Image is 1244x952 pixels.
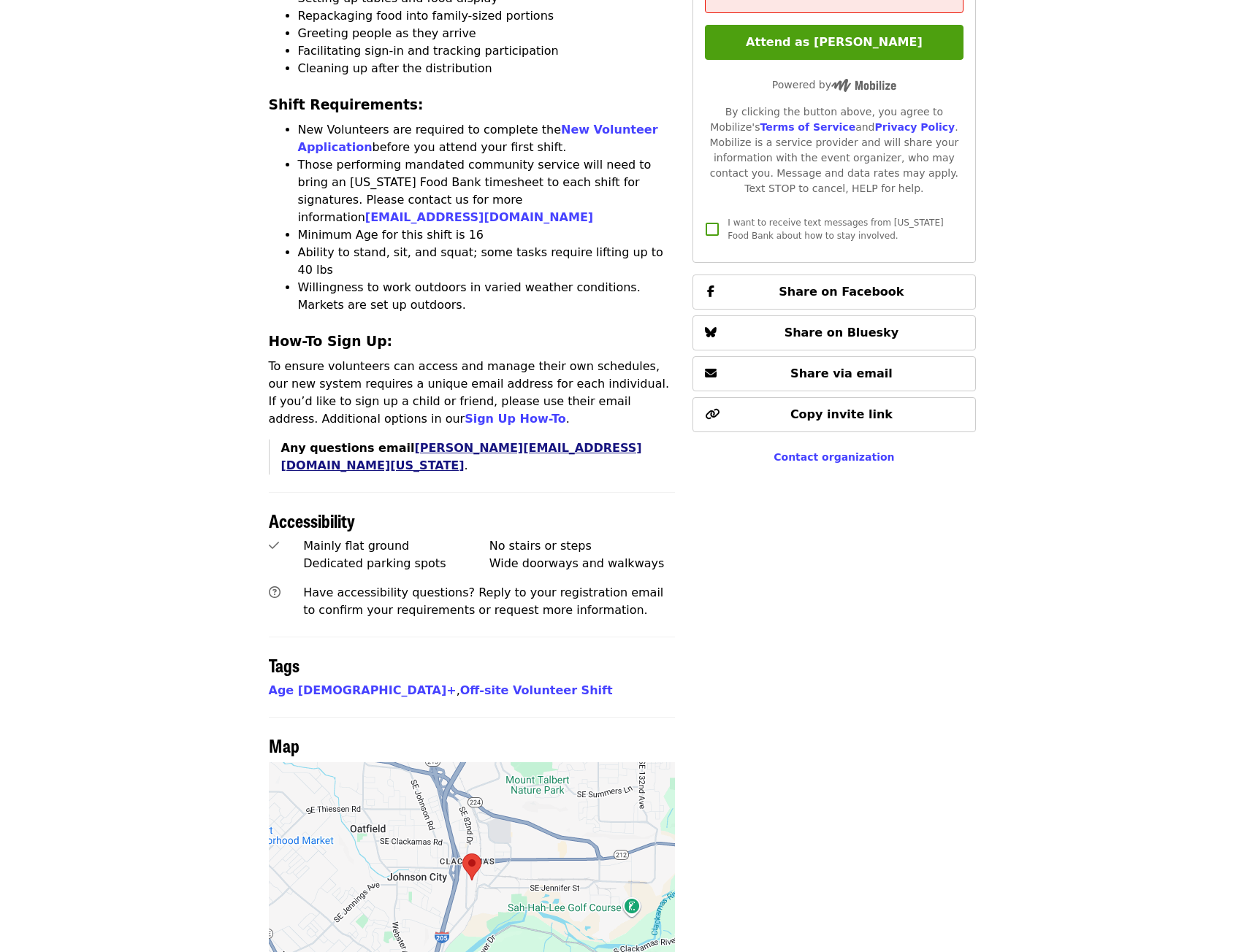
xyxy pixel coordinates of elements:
a: Contact organization [774,451,894,463]
strong: How-To Sign Up: [269,334,393,349]
li: Greeting people as they arrive [298,25,676,42]
div: Dedicated parking spots [303,555,489,572]
div: Wide doorways and walkways [489,555,676,572]
a: New Volunteer Application [298,123,658,154]
p: . [281,439,676,475]
strong: Any questions email [281,441,642,472]
h3: Shift Requirements: [269,95,676,115]
a: Privacy Policy [874,121,955,133]
span: Powered by [772,79,896,91]
li: Facilitating sign-in and tracking participation [298,42,676,60]
button: Attend as [PERSON_NAME] [705,25,963,60]
span: , [269,683,460,697]
span: Tags [269,652,299,677]
a: [PERSON_NAME][EMAIL_ADDRESS][DOMAIN_NAME][US_STATE] [281,441,642,472]
span: Share on Bluesky [785,326,899,339]
img: Powered by Mobilize [831,79,896,92]
li: Repackaging food into family-sized portions [298,7,676,25]
a: Off-site Volunteer Shift [460,683,613,697]
button: Copy invite link [692,397,975,432]
div: By clicking the button above, you agree to Mobilize's and . Mobilize is a service provider and wi... [705,104,963,196]
div: Mainly flat ground [303,537,489,555]
li: Willingness to work outdoors in varied weather conditions. Markets are set up outdoors. [298,279,676,314]
span: I want to receive text messages from [US_STATE] Food Bank about how to stay involved. [728,218,943,241]
a: Terms of Service [760,121,855,133]
i: check icon [269,539,279,553]
button: Share on Bluesky [692,315,975,350]
a: Age [DEMOGRAPHIC_DATA]+ [269,683,457,697]
li: New Volunteers are required to complete the before you attend your first shift. [298,121,676,156]
li: Minimum Age for this shift is 16 [298,226,676,244]
span: Copy invite link [790,407,893,421]
li: Cleaning up after the distribution [298,60,676,77]
span: Have accessibility questions? Reply to your registration email to confirm your requirements or re... [303,586,663,617]
a: Sign Up How-To [465,412,566,426]
li: Ability to stand, sit, and squat; some tasks require lifting up to 40 lbs [298,244,676,279]
span: Accessibility [269,507,355,533]
li: Those performing mandated community service will need to bring an [US_STATE] Food Bank timesheet ... [298,156,676,226]
p: To ensure volunteers can access and manage their own schedules, our new system requires a unique ... [269,358,676,428]
span: Map [269,732,299,758]
i: question-circle icon [269,586,281,599]
button: Share on Facebook [692,275,975,310]
div: No stairs or steps [489,537,676,555]
button: Share via email [692,356,975,391]
span: Share via email [790,366,893,380]
span: Share on Facebook [779,285,904,299]
a: [EMAIL_ADDRESS][DOMAIN_NAME] [365,210,593,224]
